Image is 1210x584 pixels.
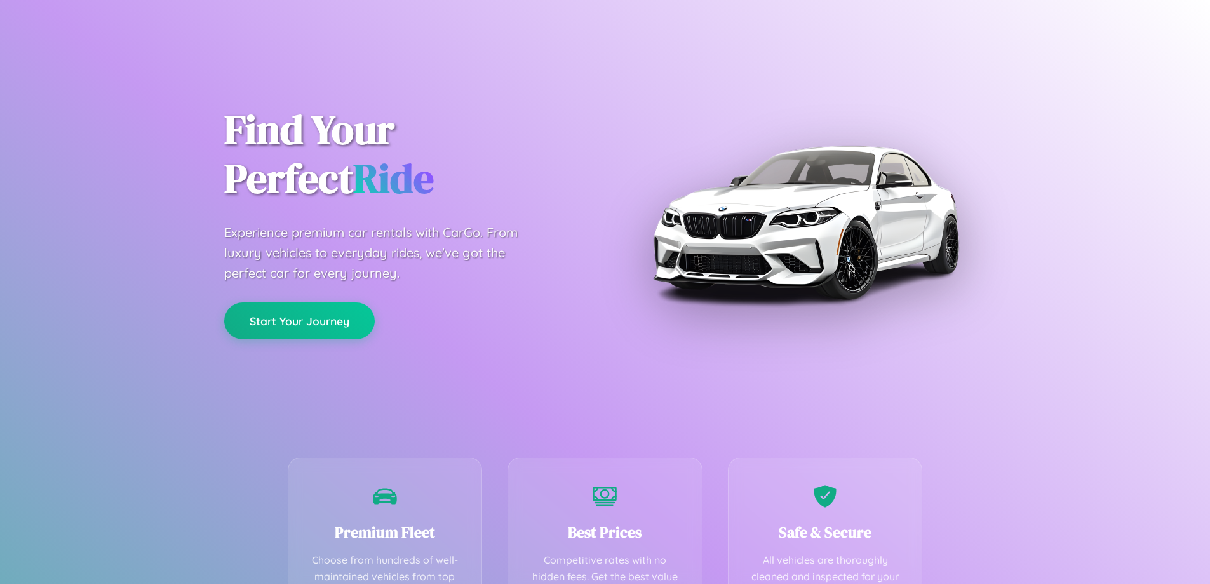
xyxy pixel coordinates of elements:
[353,151,434,206] span: Ride
[527,522,683,543] h3: Best Prices
[307,522,463,543] h3: Premium Fleet
[748,522,903,543] h3: Safe & Secure
[224,105,586,203] h1: Find Your Perfect
[224,302,375,339] button: Start Your Journey
[647,64,964,381] img: Premium BMW car rental vehicle
[224,222,542,283] p: Experience premium car rentals with CarGo. From luxury vehicles to everyday rides, we've got the ...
